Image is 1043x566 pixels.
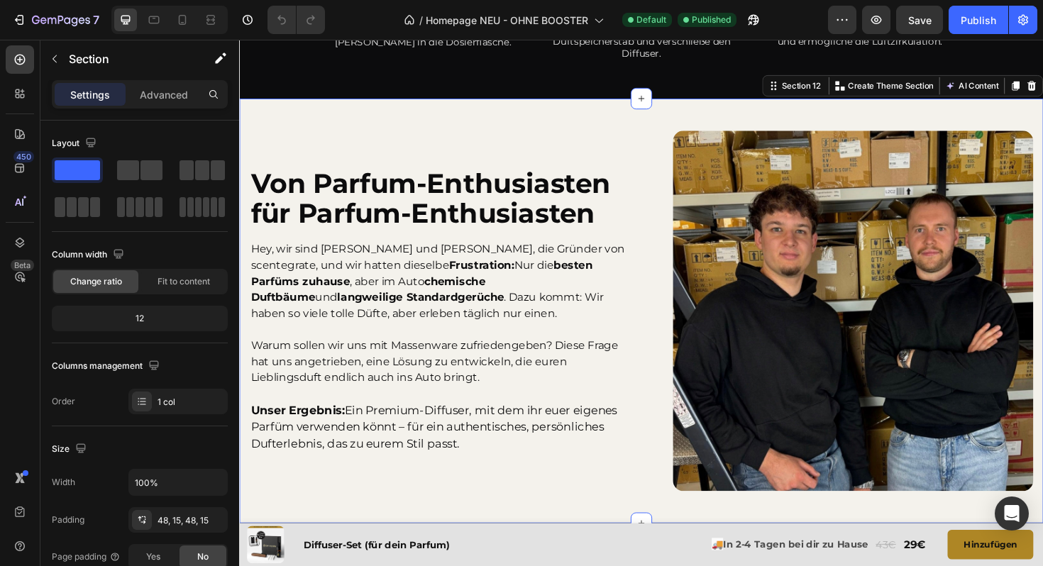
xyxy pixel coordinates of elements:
strong: langweilige Standardgerüche [104,266,280,279]
span: 🚚 [500,528,512,540]
button: Publish [949,6,1008,34]
span: Save [908,14,932,26]
span: Change ratio [70,275,122,288]
span: Published [692,13,731,26]
div: Order [52,395,75,408]
div: 450 [13,151,34,162]
div: Beta [11,260,34,271]
div: Padding [52,514,84,526]
p: 29€ [704,525,727,545]
div: Layout [52,134,99,153]
p: Hey, wir sind [PERSON_NAME] und [PERSON_NAME], die Gründer von scentegrate, und wir hatten diesel... [12,213,414,299]
div: Columns management [52,357,162,376]
div: 12 [55,309,225,328]
p: Section [69,50,185,67]
strong: Frustration: [222,232,291,245]
button: Save [896,6,943,34]
span: Fit to content [158,275,210,288]
button: AI Content [745,40,807,57]
p: Settings [70,87,110,102]
div: 1 col [158,396,224,409]
span: Homepage NEU - OHNE BOOSTER [426,13,588,28]
h2: Von Parfum-Enthusiasten für Parfum-Enthusiasten [11,135,415,201]
div: Column width [52,245,127,265]
span: No [197,550,209,563]
div: Hinzufügen [767,528,824,542]
button: Hinzufügen [750,519,841,550]
p: In 2-4 Tagen bei dir zu Hause [500,526,666,543]
div: 48, 15, 48, 15 [158,514,224,527]
div: Page padding [52,550,121,563]
h1: Diffuser-Set (für dein Parfum) [67,526,224,544]
div: Section 12 [572,43,619,55]
div: Width [52,476,75,489]
div: Size [52,440,89,459]
button: 7 [6,6,106,34]
p: Warum sollen wir uns mit Massenware zufriedengeben? Diese Frage hat uns angetrieben, eine Lösung ... [12,316,414,367]
iframe: Design area [239,40,1043,566]
p: 7 [93,11,99,28]
s: 43€ [674,528,695,541]
span: Ein Premium-Diffuser, mit dem ihr euer eigenes Parfüm verwenden könnt – für ein authentisches, pe... [12,385,400,435]
span: Yes [146,550,160,563]
div: Publish [961,13,996,28]
strong: Unser Ergebnis: [12,385,111,399]
img: gempages_521846845379445685-3e09a31c-ab84-494e-bdcf-9c9a73d1264a.jpg [459,96,841,478]
span: / [419,13,423,28]
input: Auto [129,470,227,495]
p: Create Theme Section [645,43,736,55]
span: Default [636,13,666,26]
p: Advanced [140,87,188,102]
div: Open Intercom Messenger [995,496,1029,531]
div: Undo/Redo [267,6,325,34]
